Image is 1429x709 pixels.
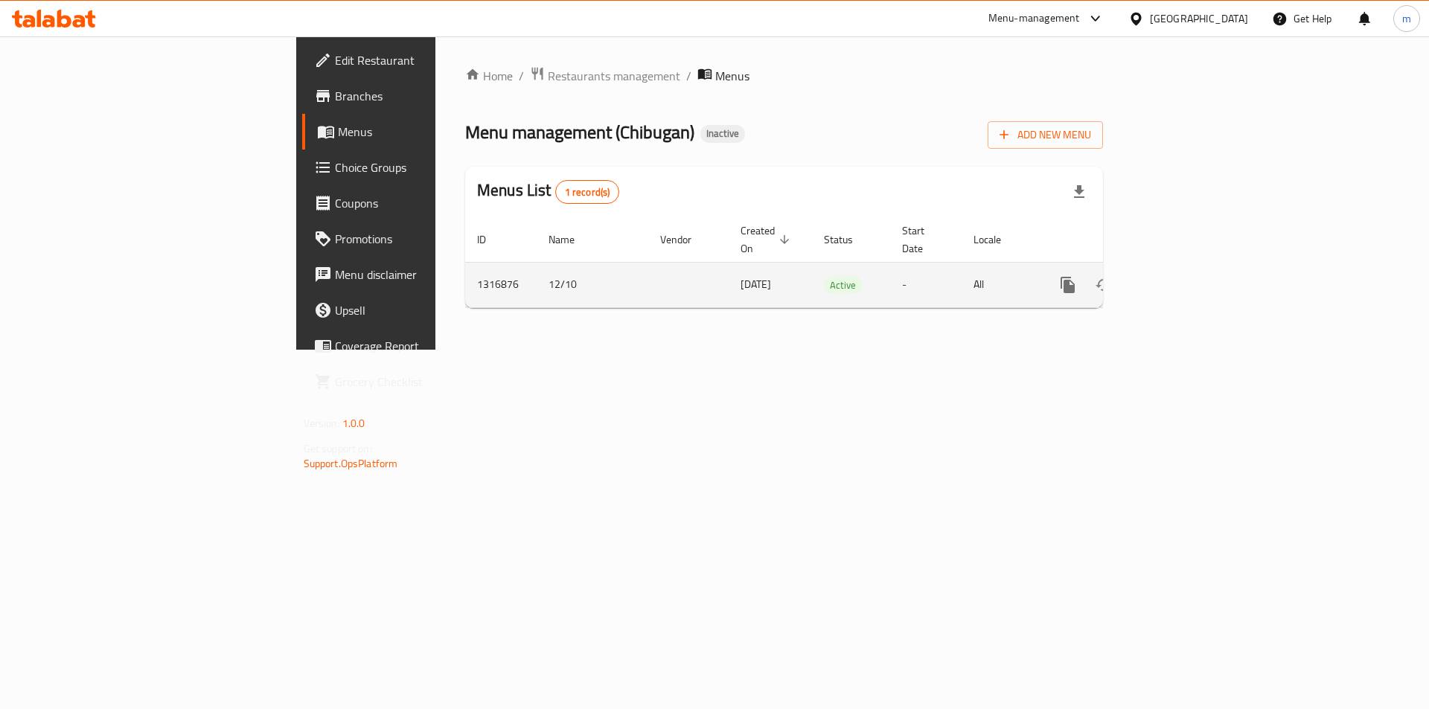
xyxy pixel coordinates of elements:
[465,66,1103,86] nav: breadcrumb
[741,222,794,257] span: Created On
[465,217,1205,308] table: enhanced table
[304,414,340,433] span: Version:
[548,67,680,85] span: Restaurants management
[1061,174,1097,210] div: Export file
[477,179,619,204] h2: Menus List
[302,328,535,364] a: Coverage Report
[902,222,944,257] span: Start Date
[335,51,523,69] span: Edit Restaurant
[302,364,535,400] a: Grocery Checklist
[700,127,745,140] span: Inactive
[537,262,648,307] td: 12/10
[302,257,535,292] a: Menu disclaimer
[1150,10,1248,27] div: [GEOGRAPHIC_DATA]
[660,231,711,248] span: Vendor
[974,231,1020,248] span: Locale
[335,230,523,248] span: Promotions
[304,439,372,458] span: Get support on:
[335,158,523,176] span: Choice Groups
[549,231,594,248] span: Name
[890,262,962,307] td: -
[824,277,862,294] span: Active
[1050,267,1086,303] button: more
[824,276,862,294] div: Active
[477,231,505,248] span: ID
[302,185,535,221] a: Coupons
[335,87,523,105] span: Branches
[555,180,620,204] div: Total records count
[1086,267,1122,303] button: Change Status
[700,125,745,143] div: Inactive
[1038,217,1205,263] th: Actions
[686,67,691,85] li: /
[302,221,535,257] a: Promotions
[335,337,523,355] span: Coverage Report
[530,66,680,86] a: Restaurants management
[1000,126,1091,144] span: Add New Menu
[556,185,619,199] span: 1 record(s)
[335,301,523,319] span: Upsell
[465,115,694,149] span: Menu management ( Chibugan )
[824,231,872,248] span: Status
[715,67,749,85] span: Menus
[962,262,1038,307] td: All
[302,292,535,328] a: Upsell
[988,121,1103,149] button: Add New Menu
[1402,10,1411,27] span: m
[335,266,523,283] span: Menu disclaimer
[338,123,523,141] span: Menus
[741,275,771,294] span: [DATE]
[302,78,535,114] a: Branches
[988,10,1080,28] div: Menu-management
[335,373,523,391] span: Grocery Checklist
[304,454,398,473] a: Support.OpsPlatform
[335,194,523,212] span: Coupons
[302,114,535,150] a: Menus
[302,42,535,78] a: Edit Restaurant
[302,150,535,185] a: Choice Groups
[342,414,365,433] span: 1.0.0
